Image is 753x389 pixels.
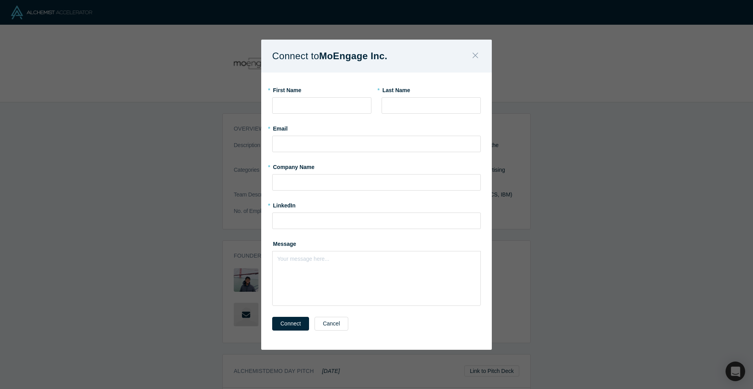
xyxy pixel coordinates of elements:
[272,84,371,95] label: First Name
[319,51,387,61] b: MoEngage Inc.
[278,254,476,262] div: rdw-editor
[382,84,481,95] label: Last Name
[467,48,484,65] button: Close
[272,122,481,133] label: Email
[272,48,401,64] h1: Connect to
[272,317,309,331] button: Connect
[272,251,481,306] div: rdw-wrapper
[272,199,296,210] label: LinkedIn
[315,317,348,331] button: Cancel
[272,160,481,171] label: Company Name
[272,237,481,248] label: Message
